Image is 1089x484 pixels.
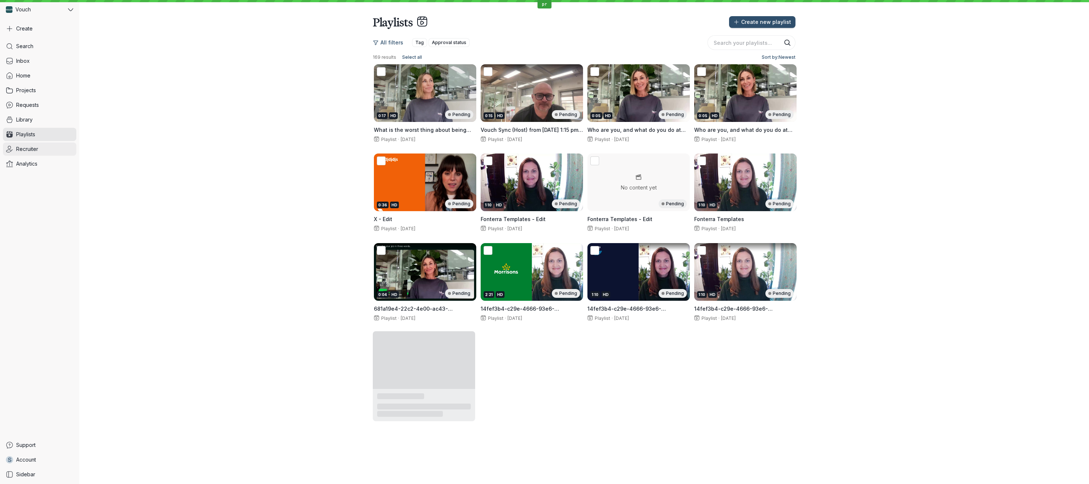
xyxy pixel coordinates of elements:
div: Pending [659,110,687,119]
span: All filters [380,39,403,46]
a: Support [3,438,76,452]
h3: What is the worst thing about being part of the Zantic Team - Edit [374,126,476,134]
div: HD [495,202,503,208]
span: [DATE] [721,226,736,231]
h3: 681a19e4-22c2-4e00-ac43-04083671e218.mp4 - Edit [374,305,476,313]
div: Vouch [3,3,66,16]
span: [DATE] [507,315,522,321]
div: Pending [765,110,794,119]
span: · [397,137,401,142]
span: Playlist [380,315,397,321]
span: Approval status [432,39,466,46]
span: Playlist [700,315,717,321]
span: Tag [415,39,424,46]
span: Requests [16,101,39,109]
span: Who are you, and what do you do at [GEOGRAPHIC_DATA]? - Edit [694,127,793,140]
span: Account [16,456,36,463]
div: Pending [659,199,687,208]
button: Vouch avatarVouch [3,3,76,16]
span: X - Edit [374,216,392,222]
div: 1:10 [484,202,493,208]
a: Home [3,69,76,82]
div: 1:10 [697,291,707,298]
div: HD [390,202,399,208]
div: Pending [445,110,473,119]
div: Pending [445,199,473,208]
div: HD [604,112,612,119]
div: 2:21 [484,291,494,298]
a: Library [3,113,76,126]
span: Who are you, and what do you do at [GEOGRAPHIC_DATA]? - Edit [587,127,686,140]
span: Home [16,72,30,79]
button: Tag [412,38,427,47]
button: Approval status [429,38,470,47]
span: · [503,137,507,142]
div: HD [708,291,717,298]
span: Fonterra Templates - Edit [587,216,652,222]
span: · [503,315,507,321]
div: Pending [552,110,580,119]
a: Requests [3,98,76,112]
div: 1:10 [697,202,707,208]
h3: 14fef3b4-c29e-4666-93e6-0721d3125246_mono.mp4 - Edit [481,305,583,313]
span: [DATE] [507,226,522,231]
button: Select all [399,53,425,62]
span: Sidebar [16,471,35,478]
div: 0:05 [590,112,602,119]
span: Playlists [16,131,35,138]
span: 14fef3b4-c29e-4666-93e6-0721d3125246_mono.mp4 - Edit [481,306,562,319]
a: Projects [3,84,76,97]
span: 681a19e4-22c2-4e00-ac43-04083671e218.mp4 - Edit [374,306,453,319]
span: Create new playlist [741,18,791,26]
span: 14fef3b4-c29e-4666-93e6-0721d3125246_mono.mp4 - Edit [694,306,776,319]
span: · [717,226,721,232]
span: Vouch Sync (Host) from [DATE] 1:15 pm - Edit [481,127,583,140]
span: Playlist [593,137,610,142]
div: HD [708,202,717,208]
span: [DATE] [614,226,629,231]
div: Pending [445,289,473,298]
span: [DATE] [401,137,415,142]
h1: Playlists [373,15,412,29]
span: [DATE] [614,315,629,321]
span: [DATE] [401,226,415,231]
span: Fonterra Templates [694,216,744,222]
span: Playlist [380,137,397,142]
span: Playlist [593,226,610,231]
a: Recruiter [3,142,76,156]
span: Projects [16,87,36,94]
span: [DATE] [614,137,629,142]
input: Search your playlists... [707,35,795,50]
span: S [8,456,12,463]
div: Pending [552,289,580,298]
div: Pending [659,289,687,298]
div: 0:15 [484,112,494,119]
div: Pending [765,289,794,298]
div: HD [390,291,399,298]
div: 1:10 [590,291,600,298]
span: [DATE] [721,315,736,321]
div: 0:05 [697,112,709,119]
span: Library [16,116,33,123]
img: Vouch avatar [6,6,12,13]
span: [DATE] [507,137,522,142]
span: 14fef3b4-c29e-4666-93e6-0721d3125246_mono.mp4 - Edit [587,306,669,319]
span: Playlist [380,226,397,231]
span: 169 results [373,54,396,60]
div: HD [496,112,505,119]
a: Sidebar [3,468,76,481]
span: Search [16,43,33,50]
span: Playlist [487,315,503,321]
a: Search [3,40,76,53]
span: · [503,226,507,232]
h3: Who are you, and what do you do at Zantic? - Edit [587,126,690,134]
span: Playlist [700,226,717,231]
button: Sort by:Newest [759,53,795,62]
a: Inbox [3,54,76,68]
span: Inbox [16,57,30,65]
h3: Vouch Sync (Host) from 11 July 2025 at 1:15 pm - Edit [481,126,583,134]
button: Search [784,39,791,46]
span: Playlist [487,137,503,142]
span: · [717,137,721,142]
span: Playlist [487,226,503,231]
